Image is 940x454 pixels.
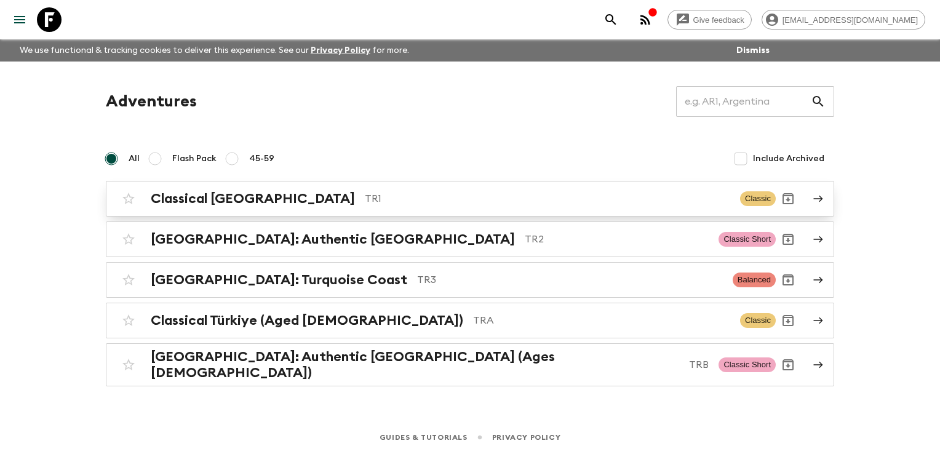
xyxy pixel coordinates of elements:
[599,7,623,32] button: search adventures
[733,42,773,59] button: Dismiss
[740,313,776,328] span: Classic
[151,231,515,247] h2: [GEOGRAPHIC_DATA]: Authentic [GEOGRAPHIC_DATA]
[106,343,834,386] a: [GEOGRAPHIC_DATA]: Authentic [GEOGRAPHIC_DATA] (Ages [DEMOGRAPHIC_DATA])TRBClassic ShortArchive
[106,221,834,257] a: [GEOGRAPHIC_DATA]: Authentic [GEOGRAPHIC_DATA]TR2Classic ShortArchive
[151,349,679,381] h2: [GEOGRAPHIC_DATA]: Authentic [GEOGRAPHIC_DATA] (Ages [DEMOGRAPHIC_DATA])
[151,313,463,329] h2: Classical Türkiye (Aged [DEMOGRAPHIC_DATA])
[473,313,730,328] p: TRA
[492,431,560,444] a: Privacy Policy
[106,262,834,298] a: [GEOGRAPHIC_DATA]: Turquoise CoastTR3BalancedArchive
[106,181,834,217] a: Classical [GEOGRAPHIC_DATA]TR1ClassicArchive
[719,232,776,247] span: Classic Short
[151,191,355,207] h2: Classical [GEOGRAPHIC_DATA]
[762,10,925,30] div: [EMAIL_ADDRESS][DOMAIN_NAME]
[740,191,776,206] span: Classic
[129,153,140,165] span: All
[776,15,925,25] span: [EMAIL_ADDRESS][DOMAIN_NAME]
[776,308,800,333] button: Archive
[753,153,824,165] span: Include Archived
[365,191,730,206] p: TR1
[417,273,723,287] p: TR3
[7,7,32,32] button: menu
[776,268,800,292] button: Archive
[311,46,370,55] a: Privacy Policy
[776,352,800,377] button: Archive
[15,39,414,62] p: We use functional & tracking cookies to deliver this experience. See our for more.
[106,303,834,338] a: Classical Türkiye (Aged [DEMOGRAPHIC_DATA])TRAClassicArchive
[380,431,468,444] a: Guides & Tutorials
[719,357,776,372] span: Classic Short
[525,232,709,247] p: TR2
[689,357,709,372] p: TRB
[106,89,197,114] h1: Adventures
[776,227,800,252] button: Archive
[687,15,751,25] span: Give feedback
[676,84,811,119] input: e.g. AR1, Argentina
[249,153,274,165] span: 45-59
[667,10,752,30] a: Give feedback
[776,186,800,211] button: Archive
[151,272,407,288] h2: [GEOGRAPHIC_DATA]: Turquoise Coast
[733,273,776,287] span: Balanced
[172,153,217,165] span: Flash Pack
